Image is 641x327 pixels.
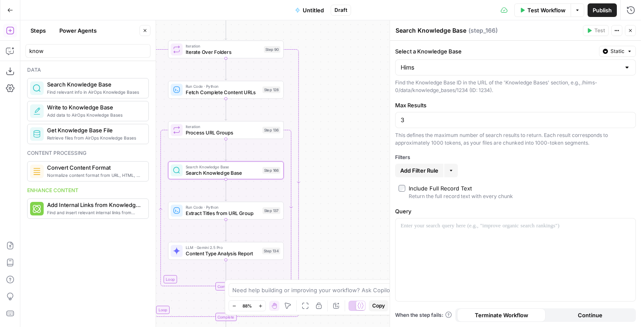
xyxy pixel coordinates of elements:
span: Test Workflow [527,6,566,14]
div: Complete [215,313,237,321]
span: Iterate Over Folders [186,48,261,56]
span: LLM · Gemini 2.5 Pro [186,245,259,251]
g: Edge from step_136 to step_166 [225,139,227,161]
g: Edge from step_137 to step_134 [225,220,227,241]
span: Run Code · Python [186,204,259,210]
div: Step 134 [262,248,280,254]
span: Publish [593,6,612,14]
div: Find the Knowledge Base ID in the URL of the 'Knowledge Bases' section, e.g., /hims-0/data/knowle... [395,79,636,94]
span: Add Internal Links from Knowledge Base [47,201,142,209]
input: Search steps [29,47,147,55]
button: Copy [369,300,388,311]
g: Edge from step_166 to step_137 [225,179,227,201]
span: Fetch Complete Content URLs [186,89,259,96]
span: Untitled [303,6,324,14]
div: Step 136 [262,127,280,134]
div: This defines the maximum number of search results to return. Each result corresponds to approxima... [395,131,636,147]
div: Filters [395,154,636,161]
span: Iteration [186,43,261,49]
div: Run Code · PythonExtract Titles from URL GroupStep 137 [168,201,284,219]
button: Static [599,46,636,57]
input: Hims [401,63,620,72]
div: Content processing [27,149,149,157]
g: Edge from step_87 to step_90 [225,18,227,40]
div: Data [27,66,149,74]
button: Steps [25,24,51,37]
div: Step 137 [262,207,280,214]
span: Add data to AirOps Knowledge Bases [47,112,142,118]
div: Complete [215,282,237,291]
label: Query [395,207,636,215]
div: Enhance content [27,187,149,194]
span: Run Code · Python [186,84,259,89]
span: Normalize content format from URL, HTML, or Markdown [47,172,142,179]
span: Continue [578,311,602,319]
g: Edge from step_128 to step_136 [225,99,227,120]
button: Test [583,25,609,36]
button: Test Workflow [514,3,571,17]
span: Write to Knowledge Base [47,103,142,112]
span: Retrieve files from AirOps Knowledge Bases [47,134,142,141]
span: Get Knowledge Base File [47,126,142,134]
button: Continue [546,308,634,322]
g: Edge from step_90 to step_128 [225,59,227,80]
label: Select a Knowledge Base [395,47,596,56]
span: Terminate Workflow [475,311,528,319]
span: Copy [372,302,385,310]
label: Max Results [395,101,636,109]
span: Search Knowledge Base [47,80,142,89]
div: Return the full record text with every chunk [409,193,513,200]
button: Untitled [290,3,329,17]
a: When the step fails: [395,311,452,319]
div: Include Full Record Text [409,184,472,193]
span: Add Filter Rule [400,166,438,175]
input: Include Full Record TextReturn the full record text with every chunk [399,185,405,192]
button: Add Filter Rule [395,164,443,177]
span: Test [594,27,605,34]
button: Publish [588,3,617,17]
span: Static [610,48,624,55]
div: Step 90 [264,46,281,53]
textarea: Search Knowledge Base [396,26,466,35]
span: Find and insert relevant internal links from sitemap [47,209,142,216]
div: Step 166 [262,167,280,174]
div: Run Code · PythonFetch Complete Content URLsStep 128 [168,81,284,98]
span: Draft [334,6,347,14]
span: Extract Titles from URL Group [186,210,259,217]
span: Find relevant info in AirOps Knowledge Bases [47,89,142,95]
span: Process URL Groups [186,129,259,137]
span: Iteration [186,124,259,130]
div: Search Knowledge BaseSearch Knowledge BaseStep 166 [168,161,284,179]
button: Power Agents [54,24,102,37]
div: LoopIterationProcess URL GroupsStep 136 [168,121,284,139]
img: o3r9yhbrn24ooq0tey3lueqptmfj [33,167,41,176]
span: Content Type Analysis Report [186,250,259,257]
span: ( step_166 ) [468,26,498,35]
div: Step 128 [262,87,280,93]
span: Search Knowledge Base [186,169,259,177]
div: Complete [168,313,284,321]
div: LLM · Gemini 2.5 ProContent Type Analysis ReportStep 134 [168,242,284,260]
span: Convert Content Format [47,163,142,172]
div: LoopIterationIterate Over FoldersStep 90 [168,40,284,58]
span: Search Knowledge Base [186,164,259,170]
div: Complete [168,282,284,291]
span: 88% [242,302,252,309]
